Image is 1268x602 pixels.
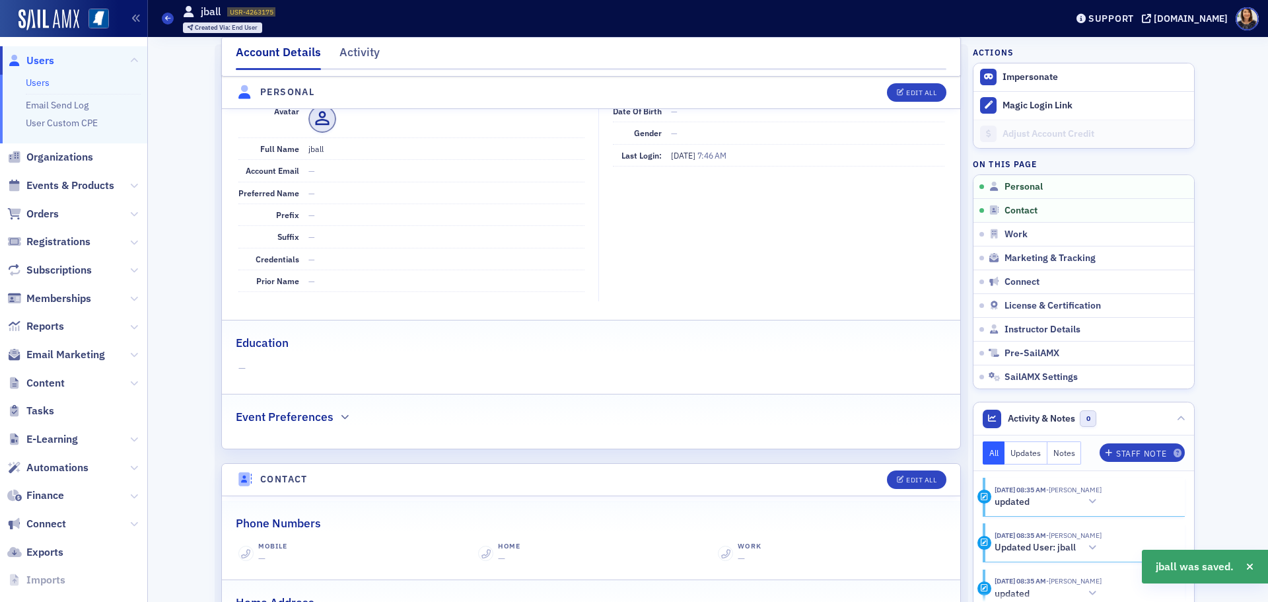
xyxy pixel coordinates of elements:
[258,541,287,552] div: Mobile
[977,582,991,595] div: Update
[26,488,64,503] span: Finance
[7,348,105,362] a: Email Marketing
[339,44,380,68] div: Activity
[26,348,105,362] span: Email Marketing
[671,106,678,116] span: —
[7,573,65,587] a: Imports
[308,209,315,220] span: —
[7,150,93,165] a: Organizations
[26,235,90,249] span: Registrations
[195,23,232,32] span: Created Via :
[1003,71,1058,83] button: Impersonate
[7,404,54,418] a: Tasks
[973,46,1014,58] h4: Actions
[498,552,505,564] span: —
[7,54,54,68] a: Users
[1004,300,1101,312] span: License & Certification
[1004,229,1028,241] span: Work
[1004,205,1038,217] span: Contact
[260,143,299,154] span: Full Name
[26,461,88,475] span: Automations
[238,188,299,198] span: Preferred Name
[7,291,91,306] a: Memberships
[258,552,265,564] span: —
[7,235,90,249] a: Registrations
[236,408,334,426] h2: Event Preferences
[621,150,662,161] span: Last Login:
[995,588,1030,600] h5: updated
[887,470,946,489] button: Edit All
[1046,576,1102,585] span: Noma Burge
[1004,252,1096,264] span: Marketing & Tracking
[26,99,88,111] a: Email Send Log
[26,150,93,165] span: Organizations
[26,432,78,447] span: E-Learning
[1004,441,1047,465] button: Updates
[995,531,1046,540] time: 9/11/2025 08:35 AM
[246,165,299,176] span: Account Email
[1004,276,1039,288] span: Connect
[308,231,315,242] span: —
[26,178,114,193] span: Events & Products
[26,376,65,391] span: Content
[79,9,109,31] a: View Homepage
[983,441,1005,465] button: All
[995,541,1102,555] button: Updated User: jball
[277,231,299,242] span: Suffix
[995,495,1102,509] button: updated
[977,536,991,550] div: Activity
[1004,181,1043,193] span: Personal
[256,254,299,264] span: Credentials
[26,54,54,68] span: Users
[26,573,65,587] span: Imports
[671,150,697,161] span: [DATE]
[7,517,66,531] a: Connect
[26,207,59,221] span: Orders
[1156,559,1234,575] span: jball was saved.
[973,158,1195,170] h4: On this page
[195,24,258,32] div: End User
[1116,450,1166,457] div: Staff Note
[1100,443,1185,462] button: Staff Note
[308,165,315,176] span: —
[260,85,314,99] h4: Personal
[1046,531,1102,540] span: Noma Burge
[7,263,92,278] a: Subscriptions
[1004,348,1059,359] span: Pre-SailAMX
[977,490,991,504] div: Update
[1080,410,1096,427] span: 0
[308,276,315,286] span: —
[1008,412,1075,426] span: Activity & Notes
[1003,128,1187,140] div: Adjust Account Credit
[26,319,64,334] span: Reports
[995,587,1102,601] button: updated
[634,128,662,138] span: Gender
[26,117,98,129] a: User Custom CPE
[697,150,726,161] span: 7:46 AM
[238,361,944,375] span: —
[973,91,1194,120] button: Magic Login Link
[201,5,221,19] h1: jball
[7,376,65,391] a: Content
[308,138,584,159] dd: jball
[308,188,315,198] span: —
[613,106,662,116] span: Date of Birth
[308,254,315,264] span: —
[7,488,64,503] a: Finance
[887,83,946,102] button: Edit All
[995,576,1046,585] time: 9/11/2025 08:35 AM
[1142,14,1232,23] button: [DOMAIN_NAME]
[88,9,109,29] img: SailAMX
[7,178,114,193] a: Events & Products
[973,120,1194,148] a: Adjust Account Credit
[236,334,289,352] h2: Education
[7,432,78,447] a: E-Learning
[738,552,745,564] span: —
[671,128,678,138] span: —
[1004,371,1078,383] span: SailAMX Settings
[26,517,66,531] span: Connect
[995,485,1046,494] time: 9/11/2025 08:35 AM
[995,542,1076,554] h5: Updated User: jball
[274,106,299,116] span: Avatar
[1047,441,1082,465] button: Notes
